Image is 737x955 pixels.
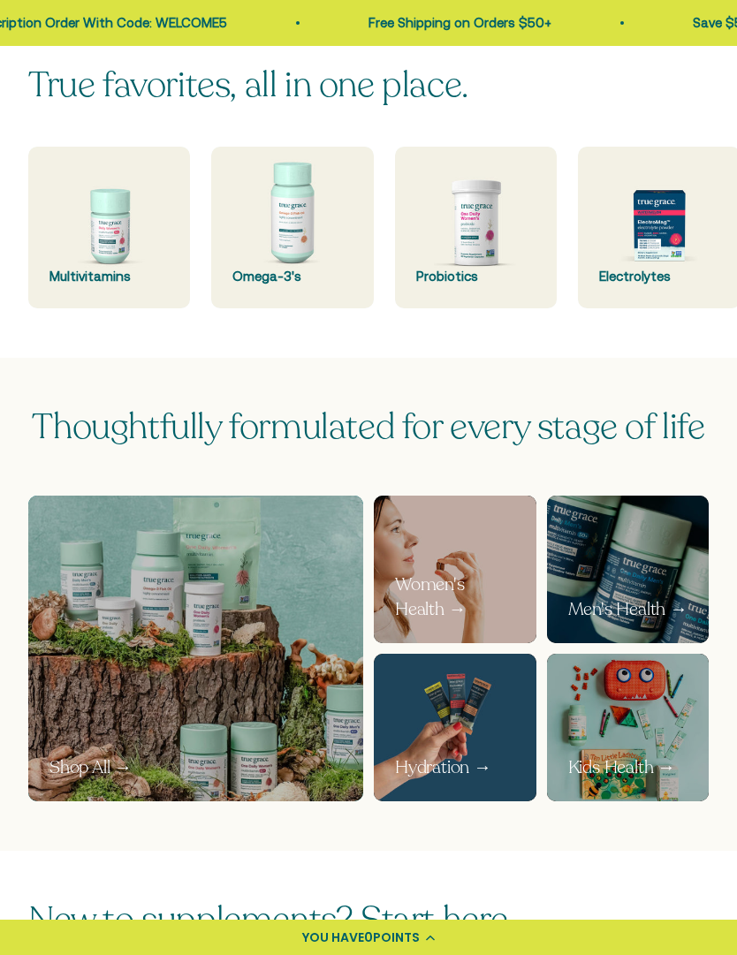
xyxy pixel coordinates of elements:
img: Collection of children's products including a red monster-shaped container, toys, and health prod... [547,654,710,801]
div: Omega-3's [232,266,352,287]
span: POINTS [373,928,420,946]
a: Free Shipping on Orders $50+ [368,15,551,30]
span: Thoughtfully formulated for every stage of life [32,403,704,451]
img: Woman holding a small pill in a pink background [374,496,536,643]
p: Women's Health → [395,572,515,622]
p: Kids Health → [568,755,675,780]
div: Multivitamins [49,266,169,287]
a: True Grace One Daily Men's multivitamin bottles on a blue background Men's Health → [547,496,710,643]
span: YOU HAVE [302,928,364,946]
p: Hydration → [395,755,491,780]
split-lines: True favorites, all in one place. [28,61,468,109]
a: True Grace products displayed on a natural wooden and moss background Shop All → [28,496,363,801]
p: Shop All → [49,755,132,780]
div: Probiotics [416,266,536,287]
p: Men's Health → [568,597,688,622]
a: Multivitamins [28,147,190,308]
a: Probiotics [395,147,557,308]
div: Electrolytes [599,266,718,287]
img: True Grace products displayed on a natural wooden and moss background [28,496,363,801]
split-lines: New to supplements? Start here. [28,896,515,944]
img: True Grace One Daily Men's multivitamin bottles on a blue background [547,496,710,643]
a: Omega-3's [211,147,373,308]
span: 0 [364,928,373,946]
img: Hand holding three small packages of electrolyte powder of different flavors against a blue backg... [374,654,536,801]
a: Woman holding a small pill in a pink background Women's Health → [374,496,536,643]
